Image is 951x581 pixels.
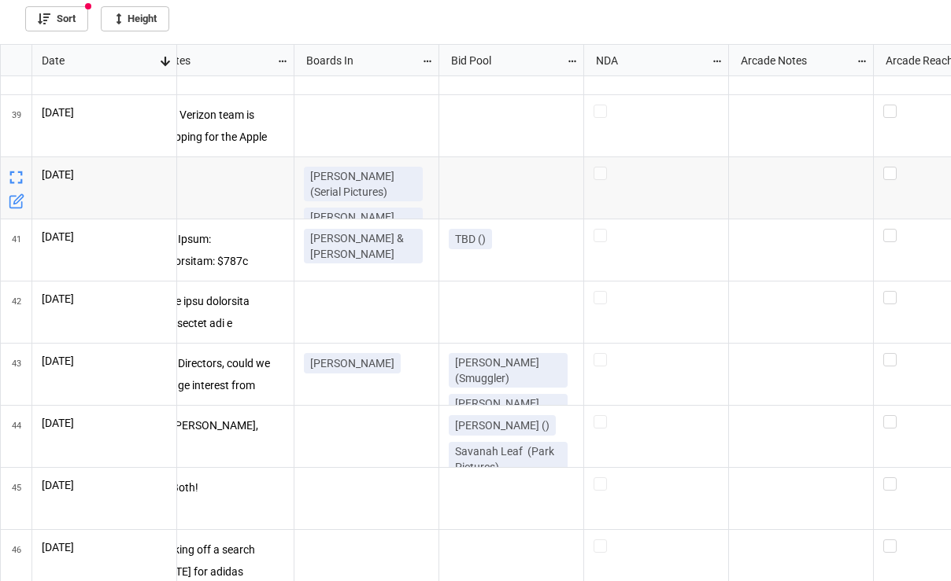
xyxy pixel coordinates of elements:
[310,168,416,200] p: [PERSON_NAME] (Serial Pictures)
[159,291,285,333] p: Lore ipsu dolorsita consectet adi e Seddoeiusm tempo. Incididu utlabore. Etdo ma a eni admi venia...
[455,231,486,247] p: TBD ()
[12,219,21,281] span: 41
[455,395,561,443] p: [PERSON_NAME] (Anonymous Content)
[159,353,285,395] p: For Directors, could we gauge interest from [PERSON_NAME]? The team is liking his reel 😊 Details ...
[32,52,160,69] div: Date
[42,539,167,555] p: [DATE]
[159,229,285,271] p: Lor Ipsum: Dolorsitam: $787c Adipi Elit: Sedd 01 & 62ei Tempo Incididu: UT Labo Etdol Magn: 7-2 (...
[25,6,88,31] a: Sort
[455,355,561,386] p: [PERSON_NAME] (Smuggler)
[12,281,21,343] span: 42
[159,477,285,520] p: Hi Both! This is a project for our Astellas client and their IZERVAY product. It is an injection ...
[101,6,169,31] a: Height
[297,52,421,69] div: Boards In
[42,477,167,493] p: [DATE]
[12,344,21,405] span: 43
[310,230,416,262] p: [PERSON_NAME] & [PERSON_NAME]
[12,468,21,529] span: 45
[455,417,550,433] p: [PERSON_NAME] ()
[310,355,394,371] p: [PERSON_NAME]
[152,52,276,69] div: Notes
[42,229,167,245] p: [DATE]
[159,105,285,147] p: Our Verizon team is prepping for the Apple launch in Sept. Hoping you can share reels of director...
[42,415,167,431] p: [DATE]
[12,406,21,467] span: 44
[310,209,416,241] p: [PERSON_NAME] (RSA)
[42,105,167,120] p: [DATE]
[42,353,167,369] p: [DATE]
[731,52,856,69] div: Arcade Notes
[455,443,561,475] p: Savanah Leaf (Park Pictures)
[42,167,167,182] p: [DATE]
[1,45,177,76] div: grid
[159,415,285,458] p: Hi [PERSON_NAME], The NBA is back and we have some creative that is not locked in, but we need to...
[42,291,167,307] p: [DATE]
[587,52,711,69] div: NDA
[442,52,566,69] div: Bid Pool
[12,95,21,156] span: 39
